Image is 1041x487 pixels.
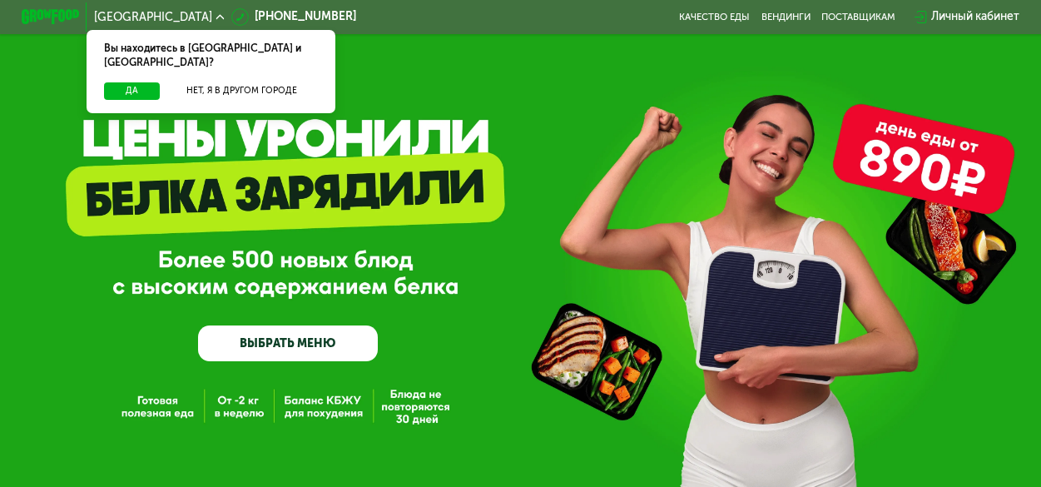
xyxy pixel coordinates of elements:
[87,30,335,82] div: Вы находитесь в [GEOGRAPHIC_DATA] и [GEOGRAPHIC_DATA]?
[166,82,318,100] button: Нет, я в другом городе
[94,12,212,23] span: [GEOGRAPHIC_DATA]
[931,8,1019,26] div: Личный кабинет
[761,12,810,23] a: Вендинги
[104,82,160,100] button: Да
[679,12,750,23] a: Качество еды
[198,325,378,361] a: ВЫБРАТЬ МЕНЮ
[821,12,895,23] div: поставщикам
[231,8,356,26] a: [PHONE_NUMBER]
